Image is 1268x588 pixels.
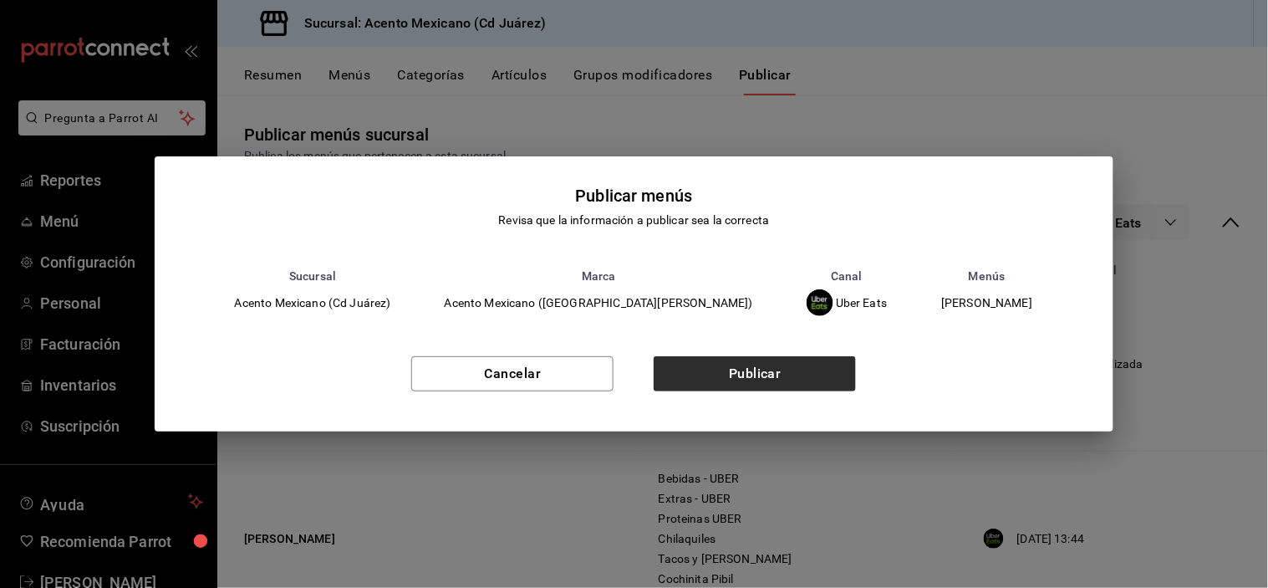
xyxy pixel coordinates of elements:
[941,297,1032,309] span: [PERSON_NAME]
[208,283,418,323] td: Acento Mexicano (Cd Juárez)
[576,183,693,208] div: Publicar menús
[418,283,780,323] td: Acento Mexicano ([GEOGRAPHIC_DATA][PERSON_NAME])
[411,356,614,391] button: Cancelar
[914,269,1060,283] th: Menús
[499,212,770,229] div: Revisa que la información a publicar sea la correcta
[654,356,856,391] button: Publicar
[418,269,780,283] th: Marca
[780,269,914,283] th: Canal
[208,269,418,283] th: Sucursal
[807,289,888,316] div: Uber Eats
